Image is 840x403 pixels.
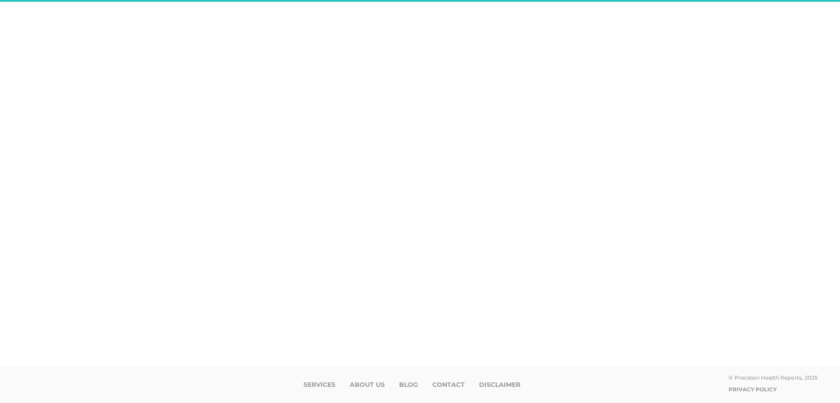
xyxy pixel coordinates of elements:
a: About Us [350,381,385,389]
a: Contact [432,381,465,389]
div: © Precision Health Reports, 2025 [729,374,818,381]
a: Privacy Policy [729,386,777,393]
a: Blog [399,381,418,389]
a: Disclaimer [479,381,520,389]
a: Services [303,381,335,389]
